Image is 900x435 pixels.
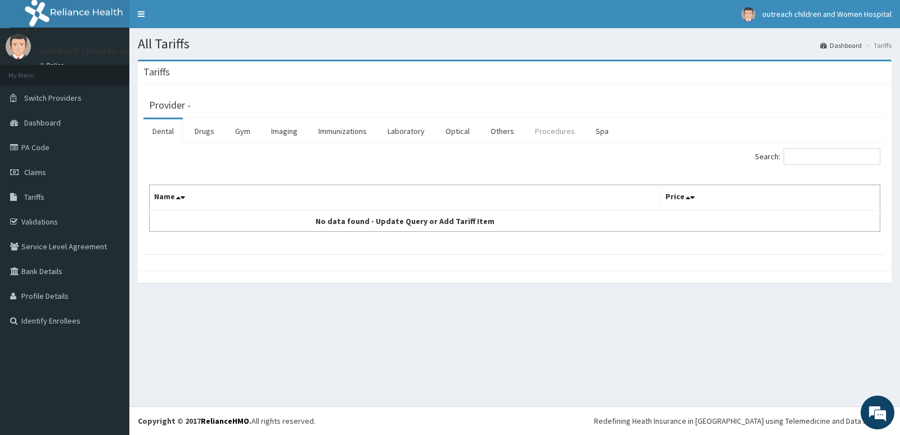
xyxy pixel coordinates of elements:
li: Tariffs [863,41,892,50]
a: Laboratory [379,119,434,143]
img: User Image [6,34,31,59]
div: Redefining Heath Insurance in [GEOGRAPHIC_DATA] using Telemedicine and Data Science! [594,415,892,427]
a: Procedures [526,119,584,143]
th: Price [661,185,880,211]
a: RelianceHMO [201,416,249,426]
strong: Copyright © 2017 . [138,416,251,426]
th: Name [150,185,661,211]
a: Immunizations [309,119,376,143]
h1: All Tariffs [138,37,892,51]
span: outreach children and Women Hospital [762,9,892,19]
a: Online [39,61,66,69]
label: Search: [755,148,880,165]
a: Others [481,119,523,143]
span: Dashboard [24,118,61,128]
input: Search: [784,148,880,165]
span: Switch Providers [24,93,82,103]
a: Drugs [186,119,223,143]
p: outreach children and Women Hospital [39,46,210,56]
a: Imaging [262,119,307,143]
a: Spa [587,119,618,143]
span: Claims [24,167,46,177]
a: Gym [226,119,259,143]
img: User Image [741,7,755,21]
a: Dashboard [820,41,862,50]
h3: Provider - [149,100,191,110]
span: Tariffs [24,192,44,202]
a: Dental [143,119,183,143]
footer: All rights reserved. [129,406,900,435]
a: Optical [436,119,479,143]
h3: Tariffs [143,67,170,77]
td: No data found - Update Query or Add Tariff Item [150,210,661,232]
